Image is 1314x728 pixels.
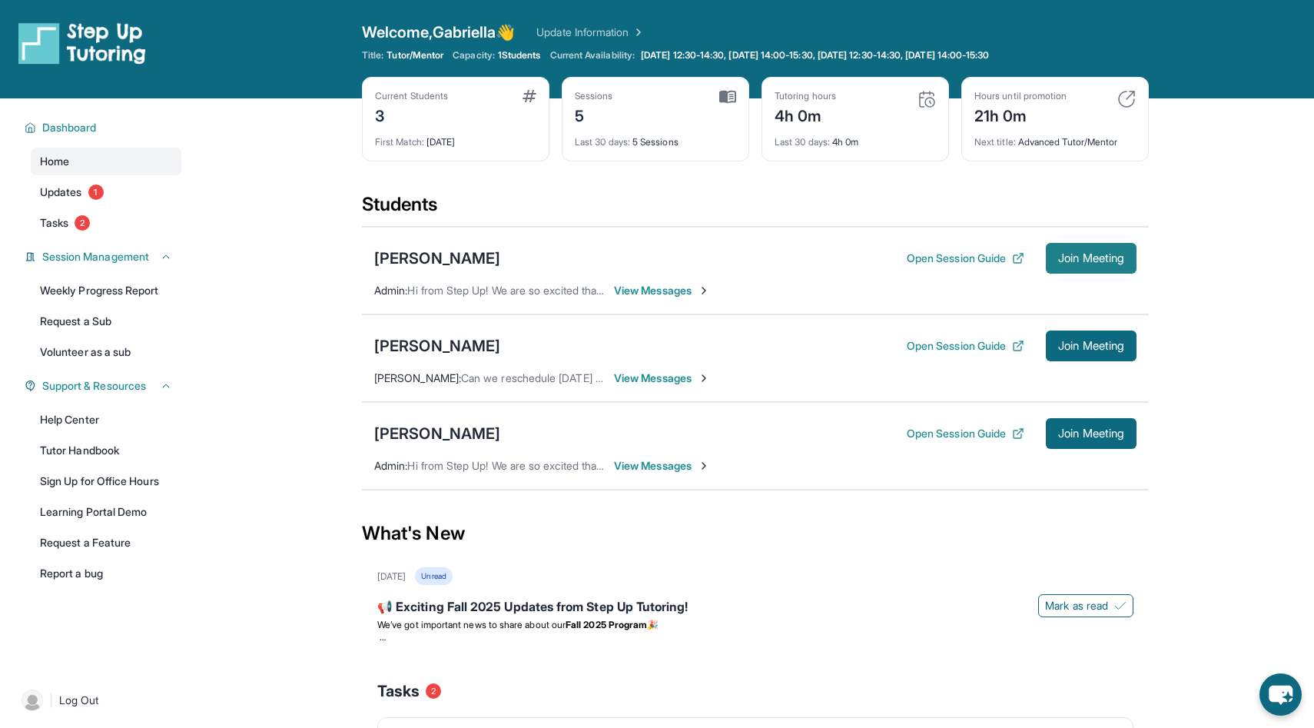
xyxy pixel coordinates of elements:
[1117,90,1136,108] img: card
[377,597,1133,619] div: 📢 Exciting Fall 2025 Updates from Step Up Tutoring!
[375,102,448,127] div: 3
[36,249,172,264] button: Session Management
[453,49,495,61] span: Capacity:
[974,127,1136,148] div: Advanced Tutor/Mentor
[75,215,90,231] span: 2
[415,567,452,585] div: Unread
[387,49,443,61] span: Tutor/Mentor
[550,49,635,61] span: Current Availability:
[374,248,500,269] div: [PERSON_NAME]
[31,277,181,304] a: Weekly Progress Report
[641,49,989,61] span: [DATE] 12:30-14:30, [DATE] 14:00-15:30, [DATE] 12:30-14:30, [DATE] 14:00-15:30
[907,251,1024,266] button: Open Session Guide
[18,22,146,65] img: logo
[426,683,441,699] span: 2
[31,209,181,237] a: Tasks2
[31,178,181,206] a: Updates1
[1046,418,1136,449] button: Join Meeting
[1038,594,1133,617] button: Mark as read
[375,127,536,148] div: [DATE]
[575,90,613,102] div: Sessions
[377,570,406,583] div: [DATE]
[614,371,710,386] span: View Messages
[698,284,710,297] img: Chevron-Right
[1058,254,1124,263] span: Join Meeting
[49,691,53,710] span: |
[31,498,181,526] a: Learning Portal Demo
[374,423,500,444] div: [PERSON_NAME]
[647,619,659,630] span: 🎉
[31,307,181,335] a: Request a Sub
[629,25,645,40] img: Chevron Right
[523,90,536,102] img: card
[974,102,1067,127] div: 21h 0m
[719,90,736,104] img: card
[575,136,630,148] span: Last 30 days :
[1046,243,1136,274] button: Join Meeting
[362,22,515,43] span: Welcome, Gabriella 👋
[40,184,82,200] span: Updates
[40,154,69,169] span: Home
[31,437,181,464] a: Tutor Handbook
[375,90,448,102] div: Current Students
[31,529,181,557] a: Request a Feature
[461,371,864,384] span: Can we reschedule [DATE] session to [DATE] or [DATE]. She has a concert [DATE].
[42,120,97,135] span: Dashboard
[377,680,420,702] span: Tasks
[42,249,149,264] span: Session Management
[31,467,181,495] a: Sign Up for Office Hours
[374,371,461,384] span: [PERSON_NAME] :
[31,560,181,587] a: Report a bug
[31,406,181,434] a: Help Center
[536,25,644,40] a: Update Information
[36,378,172,394] button: Support & Resources
[59,693,99,708] span: Log Out
[698,372,710,384] img: Chevron-Right
[907,426,1024,441] button: Open Session Guide
[614,458,710,474] span: View Messages
[498,49,541,61] span: 1 Students
[374,335,500,357] div: [PERSON_NAME]
[775,102,836,127] div: 4h 0m
[1058,429,1124,438] span: Join Meeting
[614,283,710,298] span: View Messages
[974,136,1016,148] span: Next title :
[638,49,992,61] a: [DATE] 12:30-14:30, [DATE] 14:00-15:30, [DATE] 12:30-14:30, [DATE] 14:00-15:30
[775,136,830,148] span: Last 30 days :
[1045,598,1108,613] span: Mark as read
[31,148,181,175] a: Home
[907,338,1024,354] button: Open Session Guide
[377,619,566,630] span: We’ve got important news to share about our
[362,192,1149,226] div: Students
[1114,600,1127,612] img: Mark as read
[698,460,710,472] img: Chevron-Right
[575,127,736,148] div: 5 Sessions
[775,90,836,102] div: Tutoring hours
[375,136,424,148] span: First Match :
[22,690,43,711] img: user-img
[575,102,613,127] div: 5
[374,284,407,297] span: Admin :
[775,127,936,148] div: 4h 0m
[88,184,104,200] span: 1
[1259,673,1302,716] button: chat-button
[566,619,647,630] strong: Fall 2025 Program
[31,338,181,366] a: Volunteer as a sub
[1058,341,1124,351] span: Join Meeting
[15,683,181,717] a: |Log Out
[40,215,68,231] span: Tasks
[1046,331,1136,361] button: Join Meeting
[374,459,407,472] span: Admin :
[42,378,146,394] span: Support & Resources
[362,500,1149,567] div: What's New
[362,49,383,61] span: Title:
[36,120,172,135] button: Dashboard
[917,90,936,108] img: card
[974,90,1067,102] div: Hours until promotion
